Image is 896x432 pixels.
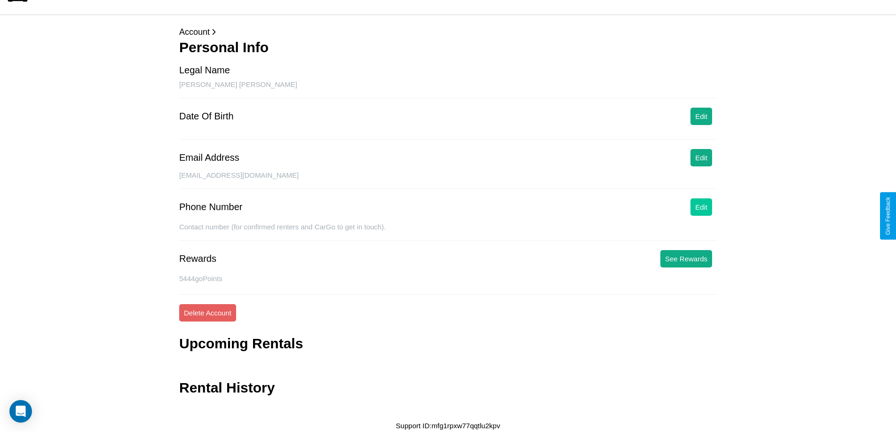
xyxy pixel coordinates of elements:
button: See Rewards [660,250,712,267]
div: Contact number (for confirmed renters and CarGo to get in touch). [179,223,717,241]
button: Edit [690,149,712,166]
h3: Upcoming Rentals [179,336,303,352]
div: Phone Number [179,202,243,212]
div: Give Feedback [885,197,891,235]
div: [PERSON_NAME] [PERSON_NAME] [179,80,717,98]
p: 5444 goPoints [179,272,717,285]
div: Legal Name [179,65,230,76]
p: Account [179,24,717,39]
button: Edit [690,198,712,216]
button: Edit [690,108,712,125]
div: [EMAIL_ADDRESS][DOMAIN_NAME] [179,171,717,189]
p: Support ID: mfg1rpxw77qqtlu2kpv [396,419,500,432]
div: Open Intercom Messenger [9,400,32,423]
button: Delete Account [179,304,236,322]
h3: Personal Info [179,39,717,55]
h3: Rental History [179,380,275,396]
div: Email Address [179,152,239,163]
div: Date Of Birth [179,111,234,122]
div: Rewards [179,253,216,264]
